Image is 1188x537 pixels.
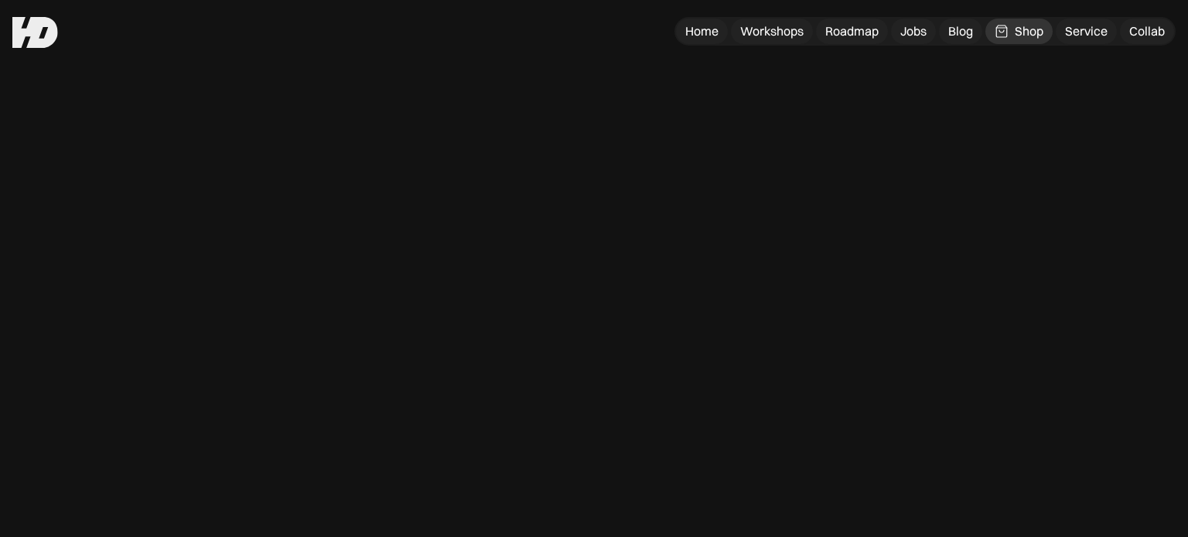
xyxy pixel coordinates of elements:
div: Collab [1129,23,1165,39]
a: Jobs [891,19,936,44]
a: Service [1056,19,1117,44]
div: Jobs [900,23,927,39]
a: Workshops [731,19,813,44]
div: Roadmap [825,23,879,39]
div: Service [1065,23,1108,39]
div: Blog [948,23,973,39]
div: Workshops [740,23,804,39]
a: Collab [1120,19,1174,44]
a: Blog [939,19,982,44]
div: Home [685,23,719,39]
a: Home [676,19,728,44]
div: Shop [1015,23,1043,39]
a: Shop [985,19,1053,44]
a: Roadmap [816,19,888,44]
